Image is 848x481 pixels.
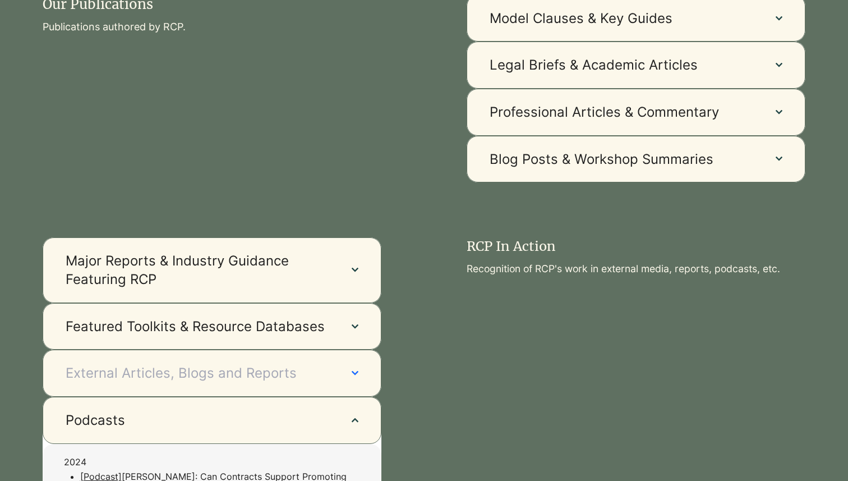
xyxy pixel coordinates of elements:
[490,9,754,28] span: Model Clauses & Key Guides
[43,303,382,350] button: Featured Toolkits & Resource Databases
[66,411,330,430] span: Podcasts
[66,251,330,289] span: Major Reports & Industry Guidance Featuring RCP
[43,237,382,303] button: Major Reports & Industry Guidance Featuring RCP
[490,103,754,122] span: Professional Articles & Commentary
[66,364,330,383] span: External Articles, Blogs and Reports
[43,397,382,444] button: Podcasts
[490,56,754,75] span: Legal Briefs & Academic Articles
[64,455,349,470] p: 2024
[43,19,382,35] p: Publications authored by RCP.
[490,150,754,169] span: Blog Posts & Workshop Summaries
[467,89,806,136] button: Professional Articles & Commentary
[66,317,330,336] span: Featured Toolkits & Resource Databases
[43,350,382,397] button: External Articles, Blogs and Reports
[467,42,806,89] button: Legal Briefs & Academic Articles
[467,136,806,183] button: Blog Posts & Workshop Summaries
[467,263,780,274] span: Recognition of RCP's work in external media, reports, podcasts, etc.
[467,237,760,256] h2: RCP In Action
